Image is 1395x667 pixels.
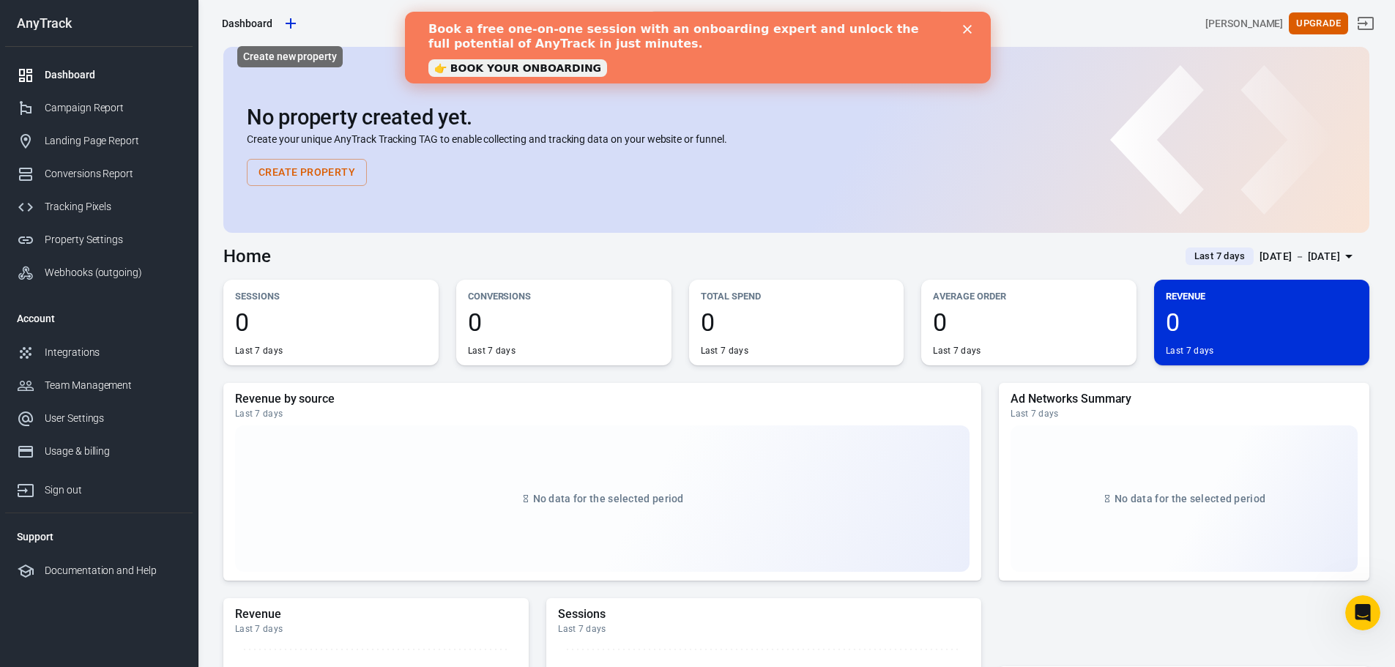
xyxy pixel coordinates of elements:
p: Average Order [933,288,1125,304]
div: Property Settings [45,232,181,247]
button: Upgrade [1289,12,1348,35]
a: Dashboard [5,59,193,92]
a: Team Management [5,369,193,402]
div: Dashboard [45,67,181,83]
button: Find anything...⌘ + K [650,11,943,36]
span: No data for the selected period [533,493,684,504]
div: User Settings [45,411,181,426]
a: Sign out [1348,6,1383,41]
h5: Ad Networks Summary [1011,392,1358,406]
div: Last 7 days [1166,345,1213,357]
div: [DATE] － [DATE] [1260,247,1340,266]
a: Sign out [5,468,193,507]
iframe: Intercom live chat banner [405,12,991,83]
p: Create your unique AnyTrack Tracking TAG to enable collecting and tracking data on your website o... [247,132,1346,147]
p: Revenue [1166,288,1358,304]
li: Support [5,519,193,554]
div: Last 7 days [1011,408,1358,420]
div: Team Management [45,378,181,393]
a: Usage & billing [5,435,193,468]
div: Campaign Report [45,100,181,116]
div: Usage & billing [45,444,181,459]
div: Webhooks (outgoing) [45,265,181,280]
button: Create Property [247,159,367,186]
div: Create new property [237,46,343,67]
a: Landing Page Report [5,124,193,157]
div: AnyTrack [5,17,193,30]
div: Conversions Report [45,166,181,182]
div: Sign out [45,482,181,498]
li: Account [5,301,193,336]
a: Tracking Pixels [5,190,193,223]
span: 0 [468,310,660,335]
h3: Home [223,246,271,267]
span: 0 [1166,310,1358,335]
span: 0 [235,310,427,335]
p: Total Spend [701,288,893,304]
div: Dashboard [222,16,272,31]
a: Conversions Report [5,157,193,190]
div: Account id: nhtIxhEQ [1205,16,1283,31]
div: Integrations [45,345,181,360]
span: 0 [701,310,893,335]
h2: No property created yet. [247,105,1346,129]
span: No data for the selected period [1115,493,1265,504]
div: Last 7 days [235,408,970,420]
div: Landing Page Report [45,133,181,149]
h5: Sessions [558,607,970,622]
iframe: Intercom live chat [1345,595,1380,630]
button: Last 7 days[DATE] － [DATE] [1174,245,1369,269]
h5: Revenue by source [235,392,970,406]
p: Conversions [468,288,660,304]
a: Integrations [5,336,193,369]
div: Close [558,13,573,22]
div: Tracking Pixels [45,199,181,215]
a: Create new property [278,11,303,36]
div: Documentation and Help [45,563,181,578]
span: 0 [933,310,1125,335]
a: User Settings [5,402,193,435]
p: Sessions [235,288,427,304]
a: Property Settings [5,223,193,256]
div: Last 7 days [558,623,970,635]
a: Webhooks (outgoing) [5,256,193,289]
a: Campaign Report [5,92,193,124]
h5: Revenue [235,607,517,622]
span: Last 7 days [1188,249,1251,264]
div: Last 7 days [235,623,517,635]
